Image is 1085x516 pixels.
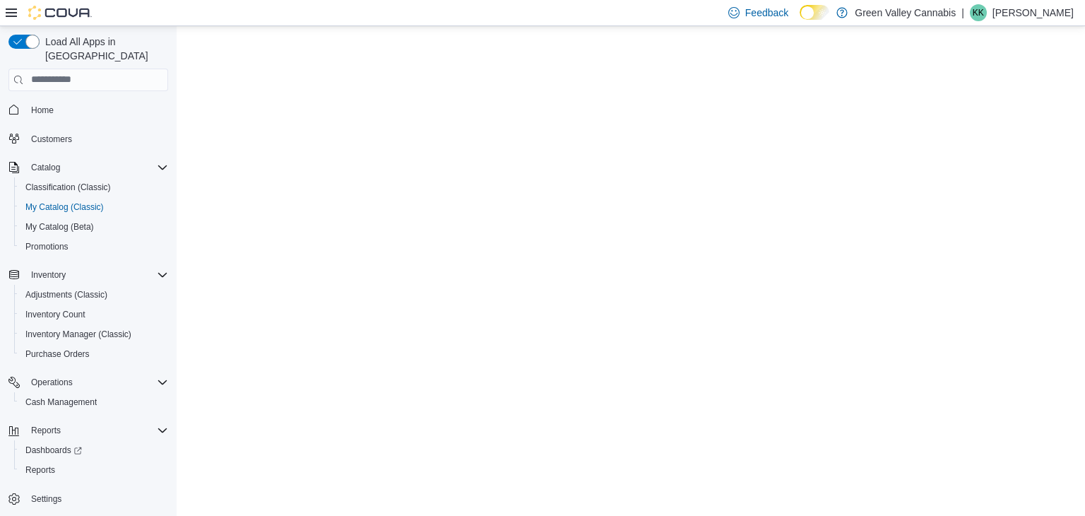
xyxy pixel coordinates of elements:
[20,286,168,303] span: Adjustments (Classic)
[25,464,55,476] span: Reports
[25,241,69,252] span: Promotions
[20,218,168,235] span: My Catalog (Beta)
[20,346,168,363] span: Purchase Orders
[31,493,61,505] span: Settings
[25,491,67,508] a: Settings
[973,4,984,21] span: KK
[14,197,174,217] button: My Catalog (Classic)
[20,306,168,323] span: Inventory Count
[25,445,82,456] span: Dashboards
[25,221,94,233] span: My Catalog (Beta)
[20,218,100,235] a: My Catalog (Beta)
[25,348,90,360] span: Purchase Orders
[14,177,174,197] button: Classification (Classic)
[25,102,59,119] a: Home
[25,422,66,439] button: Reports
[20,179,117,196] a: Classification (Classic)
[14,324,174,344] button: Inventory Manager (Classic)
[20,179,168,196] span: Classification (Classic)
[20,238,74,255] a: Promotions
[800,5,829,20] input: Dark Mode
[31,377,73,388] span: Operations
[14,392,174,412] button: Cash Management
[14,285,174,305] button: Adjustments (Classic)
[20,199,109,216] a: My Catalog (Classic)
[3,100,174,120] button: Home
[31,105,54,116] span: Home
[20,442,88,459] a: Dashboards
[25,201,104,213] span: My Catalog (Classic)
[3,129,174,149] button: Customers
[961,4,964,21] p: |
[20,199,168,216] span: My Catalog (Classic)
[20,442,168,459] span: Dashboards
[31,162,60,173] span: Catalog
[25,130,168,148] span: Customers
[14,440,174,460] a: Dashboards
[20,306,91,323] a: Inventory Count
[25,397,97,408] span: Cash Management
[20,326,168,343] span: Inventory Manager (Classic)
[25,159,66,176] button: Catalog
[25,289,107,300] span: Adjustments (Classic)
[25,266,71,283] button: Inventory
[3,158,174,177] button: Catalog
[40,35,168,63] span: Load All Apps in [GEOGRAPHIC_DATA]
[25,309,85,320] span: Inventory Count
[14,460,174,480] button: Reports
[20,346,95,363] a: Purchase Orders
[25,374,168,391] span: Operations
[20,462,61,479] a: Reports
[992,4,1074,21] p: [PERSON_NAME]
[25,131,78,148] a: Customers
[25,101,168,119] span: Home
[20,326,137,343] a: Inventory Manager (Classic)
[25,329,131,340] span: Inventory Manager (Classic)
[3,488,174,509] button: Settings
[25,490,168,508] span: Settings
[3,421,174,440] button: Reports
[20,286,113,303] a: Adjustments (Classic)
[970,4,987,21] div: Katie Kerr
[25,422,168,439] span: Reports
[31,269,66,281] span: Inventory
[3,265,174,285] button: Inventory
[31,134,72,145] span: Customers
[20,238,168,255] span: Promotions
[745,6,788,20] span: Feedback
[28,6,92,20] img: Cova
[25,374,78,391] button: Operations
[14,305,174,324] button: Inventory Count
[25,159,168,176] span: Catalog
[14,237,174,257] button: Promotions
[20,394,102,411] a: Cash Management
[14,217,174,237] button: My Catalog (Beta)
[3,373,174,392] button: Operations
[20,394,168,411] span: Cash Management
[14,344,174,364] button: Purchase Orders
[855,4,956,21] p: Green Valley Cannabis
[25,266,168,283] span: Inventory
[20,462,168,479] span: Reports
[25,182,111,193] span: Classification (Classic)
[31,425,61,436] span: Reports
